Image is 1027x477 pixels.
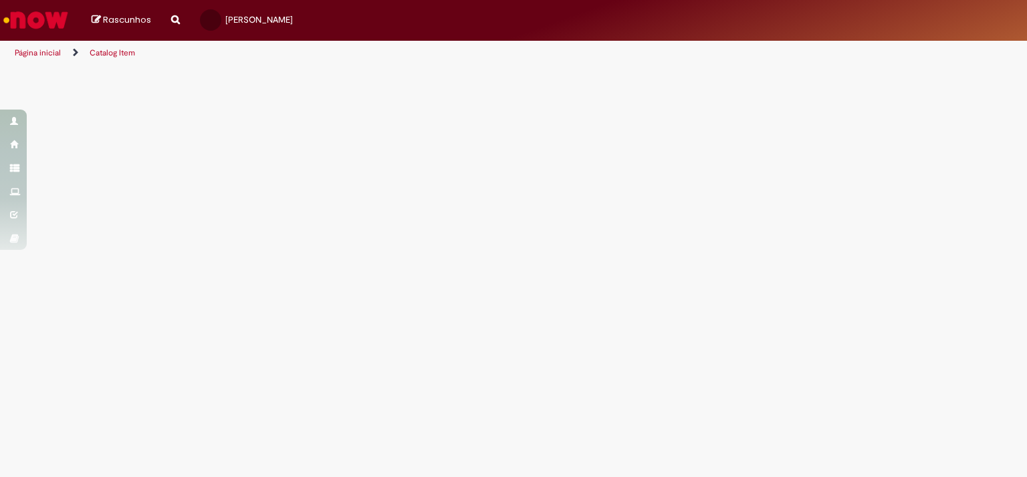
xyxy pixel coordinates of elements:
span: [PERSON_NAME] [225,14,293,25]
ul: Trilhas de página [10,41,675,65]
span: Rascunhos [103,13,151,26]
a: Catalog Item [90,47,135,58]
a: Página inicial [15,47,61,58]
img: ServiceNow [1,7,70,33]
a: Rascunhos [92,14,151,27]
